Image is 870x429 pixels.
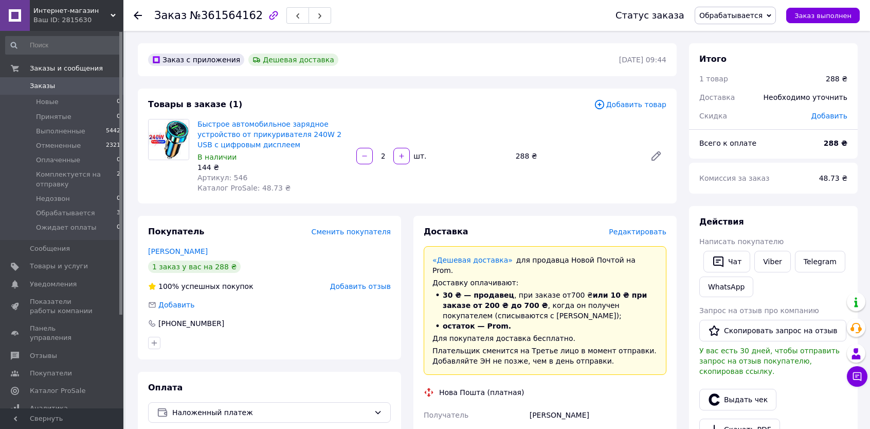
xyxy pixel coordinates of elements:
[30,351,57,361] span: Отзывы
[699,11,763,20] span: Обрабатывается
[30,297,95,316] span: Показатели работы компании
[699,54,727,64] span: Итого
[36,97,59,107] span: Новые
[197,162,348,173] div: 144 ₴
[312,228,391,236] span: Сменить покупателя
[615,10,684,21] div: Статус заказа
[148,247,208,255] a: [PERSON_NAME]
[148,99,242,109] span: Товары в заказе (1)
[432,333,658,344] div: Для покупателя доставка бесплатно.
[30,280,77,289] span: Уведомления
[190,9,263,22] span: №361564162
[512,149,642,163] div: 288 ₴
[158,282,179,290] span: 100%
[154,9,187,22] span: Заказ
[197,184,291,192] span: Каталог ProSale: 48.73 ₴
[699,75,728,83] span: 1 товар
[148,227,204,236] span: Покупатель
[30,324,95,342] span: Панель управления
[699,306,819,315] span: Запрос на отзыв про компанию
[703,251,750,272] button: Чат
[437,387,527,398] div: Нова Пошта (платная)
[36,112,71,122] span: Принятые
[824,139,847,147] b: 288 ₴
[148,281,253,291] div: успешных покупок
[117,156,120,165] span: 0
[248,54,338,66] div: Дешевая доставка
[699,217,744,227] span: Действия
[699,139,756,147] span: Всего к оплате
[30,386,85,396] span: Каталог ProSale
[432,290,658,321] li: , при заказе от 700 ₴ , когда он получен покупателем (списываются с [PERSON_NAME]);
[443,322,511,330] span: остаток — Prom.
[36,194,70,203] span: Недозвон
[609,228,666,236] span: Редактировать
[197,174,247,182] span: Артикул: 546
[528,406,668,424] div: [PERSON_NAME]
[30,369,72,378] span: Покупатели
[117,170,120,188] span: 2
[36,127,85,136] span: Выполненные
[432,278,658,288] div: Доставку оплачивают:
[148,261,241,273] div: 1 заказ у вас на 288 ₴
[794,12,851,20] span: Заказ выполнен
[757,86,854,109] div: Необходимо уточнить
[594,99,666,110] span: Добавить товар
[197,153,237,161] span: В наличии
[795,251,845,272] a: Telegram
[699,174,770,182] span: Комиссия за заказ
[36,156,80,165] span: Оплаченные
[699,389,776,410] button: Выдать чек
[157,318,225,329] div: [PHONE_NUMBER]
[134,10,142,21] div: Вернуться назад
[699,277,753,297] a: WhatsApp
[786,8,860,23] button: Заказ выполнен
[117,209,120,218] span: 3
[424,227,468,236] span: Доставка
[117,112,120,122] span: 0
[30,64,103,73] span: Заказы и сообщения
[847,366,867,387] button: Чат с покупателем
[619,56,666,64] time: [DATE] 09:44
[699,320,846,341] button: Скопировать запрос на отзыв
[197,120,341,149] a: Быстрое автомобильное зарядное устройство от прикуривателя 240W 2 USB с цифровым дисплеем
[117,223,120,232] span: 0
[411,151,427,161] div: шт.
[148,383,183,392] span: Оплата
[699,112,727,120] span: Скидка
[36,223,97,232] span: Ожидает оплаты
[172,407,370,418] span: Наложенный платеж
[149,119,189,160] img: Быстрое автомобильное зарядное устройство от прикуривателя 240W 2 USB с цифровым дисплеем
[36,141,81,150] span: Отмененные
[330,282,391,290] span: Добавить отзыв
[36,209,95,218] span: Обрабатывается
[30,81,55,91] span: Заказы
[811,112,847,120] span: Добавить
[30,244,70,253] span: Сообщения
[443,291,647,310] span: или 10 ₴ при заказе от 200 ₴ до 700 ₴
[432,256,513,264] a: «Дешевая доставка»
[699,93,735,101] span: Доставка
[30,262,88,271] span: Товары и услуги
[5,36,121,55] input: Поиск
[158,301,194,309] span: Добавить
[36,170,117,188] span: Комплектуется на отправку
[699,237,784,246] span: Написать покупателю
[432,255,658,276] div: для продавца Новой Почтой на Prom.
[424,411,468,419] span: Получатель
[699,347,840,375] span: У вас есть 30 дней, чтобы отправить запрос на отзыв покупателю, скопировав ссылку.
[754,251,790,272] a: Viber
[826,74,847,84] div: 288 ₴
[117,194,120,203] span: 0
[33,6,111,15] span: Интернет-магазин
[432,346,658,366] div: Плательщик сменится на Третье лицо в момент отправки. Добавляйте ЭН не позже, чем в день отправки.
[30,404,68,413] span: Аналитика
[148,54,244,66] div: Заказ с приложения
[819,174,847,182] span: 48.73 ₴
[106,141,120,150] span: 2321
[443,291,514,299] span: 30 ₴ — продавец
[33,15,123,25] div: Ваш ID: 2815630
[117,97,120,107] span: 0
[646,146,666,166] a: Редактировать
[106,127,120,136] span: 5442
